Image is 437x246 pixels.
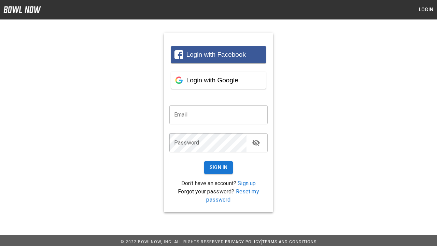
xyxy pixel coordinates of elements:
[186,51,246,58] span: Login with Facebook
[186,77,238,84] span: Login with Google
[204,161,233,174] button: Sign In
[238,180,256,187] a: Sign up
[225,240,261,244] a: Privacy Policy
[171,72,266,89] button: Login with Google
[169,188,268,204] p: Forgot your password?
[121,240,225,244] span: © 2022 BowlNow, Inc. All Rights Reserved.
[3,6,41,13] img: logo
[415,3,437,16] button: Login
[171,46,266,63] button: Login with Facebook
[249,136,263,150] button: toggle password visibility
[169,179,268,188] p: Don't have an account?
[206,188,259,203] a: Reset my password
[262,240,316,244] a: Terms and Conditions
